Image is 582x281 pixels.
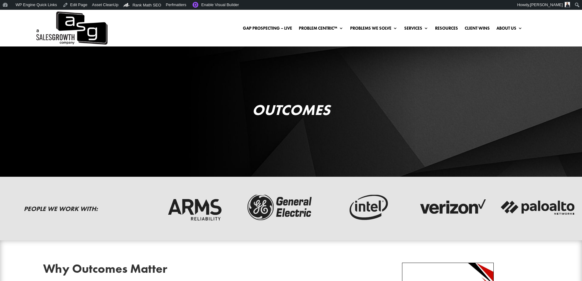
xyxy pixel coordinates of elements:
img: verizon-logo-dark [414,192,490,223]
h1: Outcomes [43,103,539,120]
a: Client Wins [465,26,490,33]
a: Problem Centric™ [299,26,343,33]
a: Resources [435,26,458,33]
img: ASG Co. Logo [35,10,108,46]
a: Problems We Solve [350,26,397,33]
a: A Sales Growth Company Logo [35,10,108,46]
img: intel-logo-dark [328,192,404,223]
h2: Why Outcomes Matter [43,263,330,278]
span: [PERSON_NAME] [530,2,563,7]
span: Rank Math SEO [133,3,161,7]
a: Services [404,26,428,33]
img: arms-reliability-logo-dark [156,192,233,223]
a: Gap Prospecting – LIVE [243,26,292,33]
a: About Us [496,26,522,33]
img: ge-logo-dark [242,192,319,223]
img: palato-networks-logo-dark [500,192,576,223]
